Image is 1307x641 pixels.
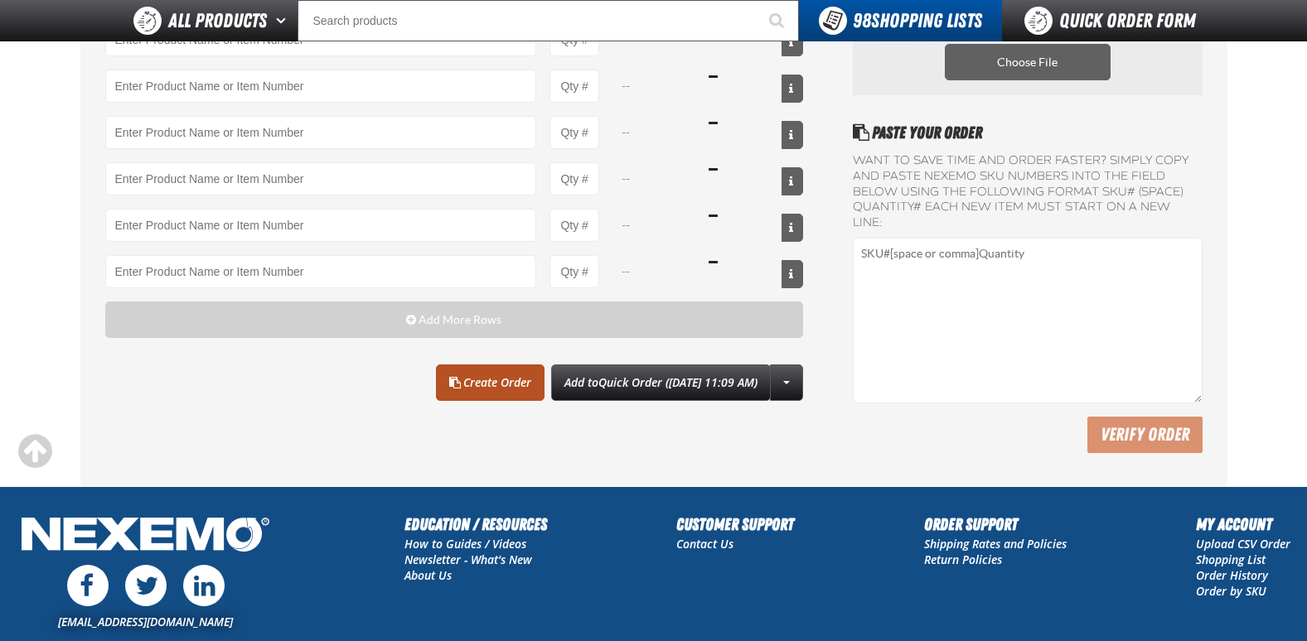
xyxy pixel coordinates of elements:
[782,260,803,288] button: View All Prices
[549,209,599,242] input: Product Quantity
[853,120,1202,145] h2: Paste Your Order
[782,121,803,149] button: View All Prices
[17,512,274,561] img: Nexemo Logo
[105,301,804,338] button: Add More Rows
[853,9,871,32] strong: 98
[549,255,599,288] input: Product Quantity
[853,9,982,32] span: Shopping Lists
[105,209,537,242] : Product
[105,116,537,149] : Product
[549,116,599,149] input: Product Quantity
[551,364,771,401] button: Add toQuick Order ([DATE] 11:09 AM)
[404,512,547,537] h2: Education / Resources
[782,167,803,195] button: View All Prices
[549,70,599,103] input: Product Quantity
[17,433,53,470] div: Scroll to the top
[1196,536,1290,552] a: Upload CSV Order
[168,6,267,36] span: All Products
[945,44,1111,80] label: Choose CSV, XLSX or ODS file to import multiple products. Opens a popup
[58,614,233,629] a: [EMAIL_ADDRESS][DOMAIN_NAME]
[419,313,501,326] span: Add More Rows
[404,536,526,552] a: How to Guides / Videos
[853,153,1202,231] label: Want to save time and order faster? Simply copy and paste NEXEMO SKU numbers into the field below...
[1196,512,1290,537] h2: My Account
[782,28,803,56] button: View All Prices
[105,255,537,288] : Product
[1196,583,1266,599] a: Order by SKU
[924,536,1067,552] a: Shipping Rates and Policies
[598,374,758,390] span: Quick Order ([DATE] 11:09 AM)
[105,70,537,103] : Product
[676,512,794,537] h2: Customer Support
[436,364,545,401] a: Create Order
[782,75,803,103] button: View All Prices
[924,512,1067,537] h2: Order Support
[404,552,532,567] a: Newsletter - What's New
[549,162,599,195] input: Product Quantity
[1196,567,1268,583] a: Order History
[782,214,803,242] button: View All Prices
[924,552,1002,567] a: Return Policies
[564,374,758,390] span: Add to
[1196,552,1266,567] a: Shopping List
[105,162,537,195] : Product
[404,567,452,583] a: About Us
[676,536,733,552] a: Contact Us
[770,364,803,401] a: More Actions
